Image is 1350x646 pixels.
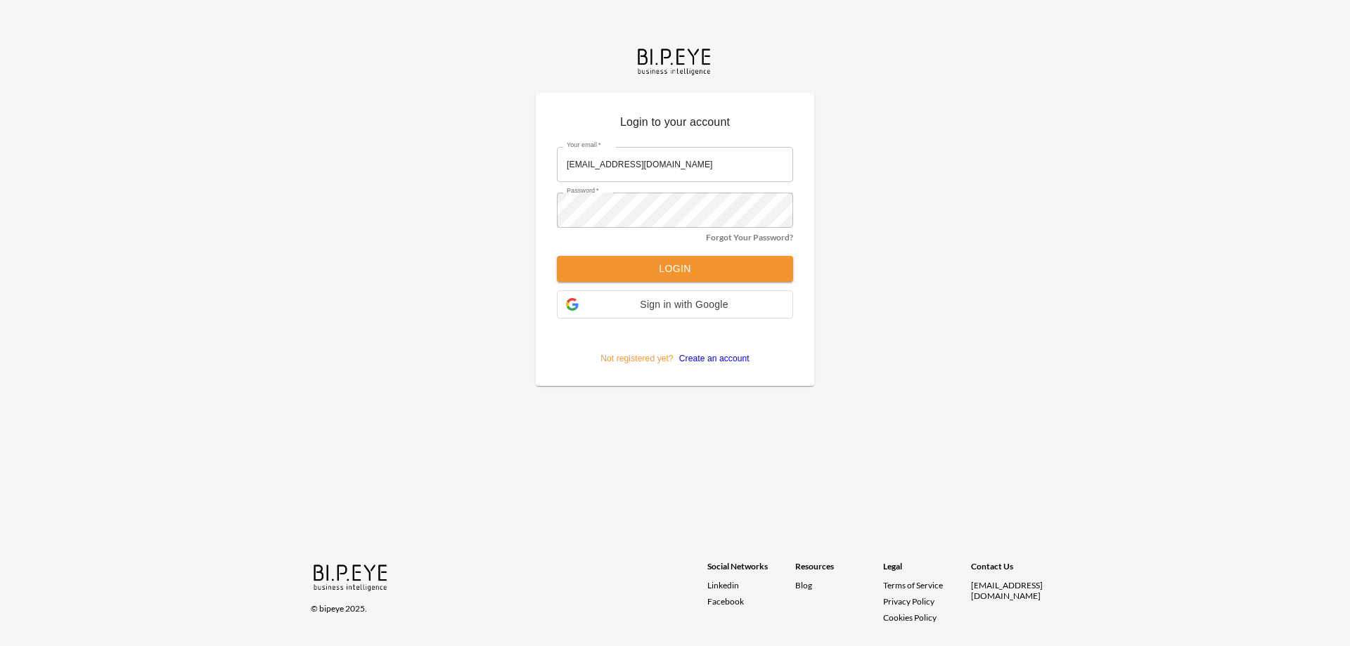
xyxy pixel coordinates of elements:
a: Terms of Service [883,580,965,590]
div: Sign in with Google [557,290,793,318]
div: Social Networks [707,561,795,580]
label: Password [567,186,599,195]
label: Your email [567,141,601,150]
span: Facebook [707,596,744,607]
a: Facebook [707,596,795,607]
a: Cookies Policy [883,612,937,623]
p: Not registered yet? [557,330,793,365]
img: bipeye-logo [311,561,392,593]
div: [EMAIL_ADDRESS][DOMAIN_NAME] [971,580,1059,601]
span: Sign in with Google [584,299,784,310]
div: Legal [883,561,971,580]
div: Contact Us [971,561,1059,580]
div: © bipeye 2025. [311,595,688,614]
span: Linkedin [707,580,739,590]
button: Login [557,256,793,282]
a: Forgot Your Password? [706,232,793,243]
a: Create an account [674,354,750,363]
p: Login to your account [557,114,793,136]
a: Linkedin [707,580,795,590]
a: Blog [795,580,812,590]
a: Privacy Policy [883,596,934,607]
img: bipeye-logo [635,45,715,77]
div: Resources [795,561,883,580]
